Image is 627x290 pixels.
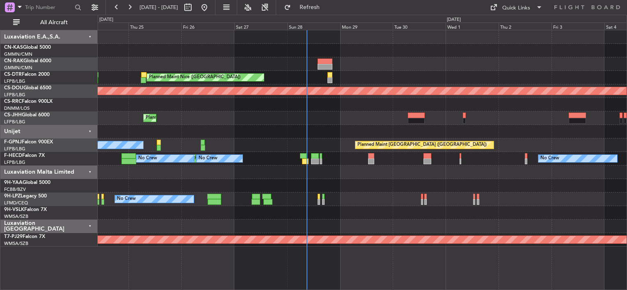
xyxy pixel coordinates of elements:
div: No Crew [199,152,217,165]
a: GMMN/CMN [4,65,32,71]
div: Sat 27 [234,23,287,30]
div: Sun 28 [287,23,340,30]
a: CN-KASGlobal 5000 [4,45,51,50]
div: Mon 29 [340,23,393,30]
a: LFPB/LBG [4,92,25,98]
span: F-HECD [4,153,22,158]
span: CS-DTR [4,72,22,77]
div: Planned Maint [GEOGRAPHIC_DATA] ([GEOGRAPHIC_DATA]) [357,139,487,151]
a: LFPB/LBG [4,119,25,125]
span: Refresh [293,5,327,10]
a: CS-DOUGlobal 6500 [4,86,51,91]
div: Fri 26 [181,23,234,30]
span: CS-DOU [4,86,23,91]
a: DNMM/LOS [4,105,30,111]
button: Refresh [280,1,330,14]
div: [DATE] [447,16,461,23]
button: Quick Links [486,1,547,14]
a: 9H-YAAGlobal 5000 [4,180,50,185]
a: LFPB/LBG [4,146,25,152]
span: F-GPNJ [4,140,22,145]
div: Thu 25 [128,23,181,30]
div: [DATE] [99,16,113,23]
div: No Crew [117,193,136,205]
span: 9H-VSLK [4,207,24,212]
a: 9H-LPZLegacy 500 [4,194,47,199]
span: [DATE] - [DATE] [140,4,178,11]
span: T7-PJ29 [4,234,23,239]
div: Quick Links [502,4,530,12]
div: Planned Maint Nice ([GEOGRAPHIC_DATA]) [149,71,240,84]
a: F-HECDFalcon 7X [4,153,45,158]
div: Tue 30 [393,23,446,30]
a: GMMN/CMN [4,51,32,57]
span: All Aircraft [21,20,87,25]
div: Planned Maint [GEOGRAPHIC_DATA] ([GEOGRAPHIC_DATA]) [146,112,275,124]
a: FCBB/BZV [4,186,26,193]
a: CS-RRCFalcon 900LX [4,99,53,104]
a: CN-RAKGlobal 6000 [4,59,51,63]
div: Wed 1 [446,23,499,30]
span: CS-JHH [4,113,22,118]
a: LFMD/CEQ [4,200,28,206]
span: 9H-YAA [4,180,23,185]
a: CS-DTRFalcon 2000 [4,72,50,77]
div: No Crew [138,152,157,165]
div: Fri 3 [551,23,604,30]
a: WMSA/SZB [4,213,28,220]
a: LFPB/LBG [4,159,25,165]
div: Wed 24 [76,23,128,30]
span: CN-RAK [4,59,23,63]
a: CS-JHHGlobal 6000 [4,113,50,118]
span: 9H-LPZ [4,194,21,199]
a: 9H-VSLKFalcon 7X [4,207,47,212]
span: CN-KAS [4,45,23,50]
span: CS-RRC [4,99,22,104]
button: All Aircraft [9,16,89,29]
a: F-GPNJFalcon 900EX [4,140,53,145]
a: WMSA/SZB [4,240,28,247]
div: Thu 2 [499,23,551,30]
input: Trip Number [25,1,72,14]
div: No Crew [540,152,559,165]
a: T7-PJ29Falcon 7X [4,234,45,239]
a: LFPB/LBG [4,78,25,84]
